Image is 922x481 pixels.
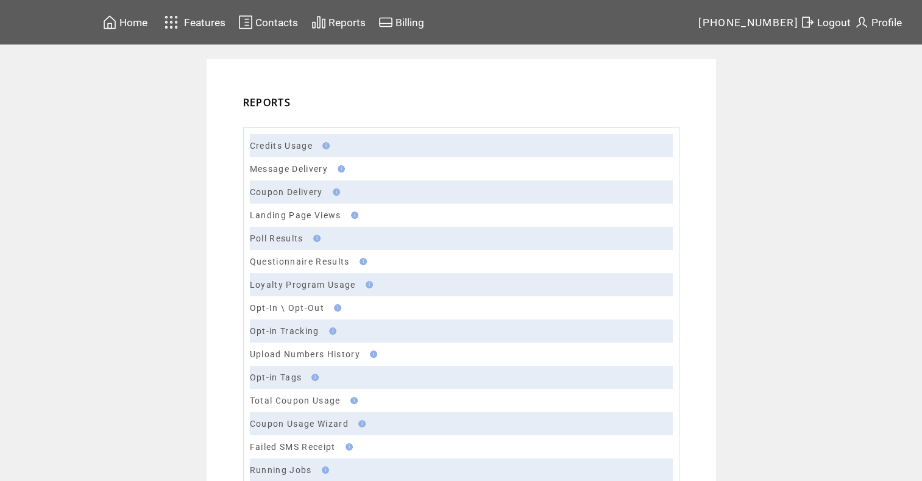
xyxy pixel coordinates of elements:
[362,281,373,288] img: help.gif
[871,16,902,29] span: Profile
[347,212,358,219] img: help.gif
[366,351,377,358] img: help.gif
[334,165,345,173] img: help.gif
[329,188,340,196] img: help.gif
[250,280,356,290] a: Loyalty Program Usage
[250,233,303,243] a: Poll Results
[310,13,367,32] a: Reports
[698,16,798,29] span: [PHONE_NUMBER]
[236,13,300,32] a: Contacts
[395,16,424,29] span: Billing
[250,164,328,174] a: Message Delivery
[319,142,330,149] img: help.gif
[800,15,815,30] img: exit.svg
[310,235,321,242] img: help.gif
[238,15,253,30] img: contacts.svg
[250,372,302,382] a: Opt-in Tags
[328,16,366,29] span: Reports
[342,443,353,451] img: help.gif
[243,96,291,109] span: REPORTS
[255,16,298,29] span: Contacts
[854,15,869,30] img: profile.svg
[798,13,853,32] a: Logout
[250,349,360,359] a: Upload Numbers History
[101,13,149,32] a: Home
[355,420,366,427] img: help.gif
[250,210,341,220] a: Landing Page Views
[250,419,349,429] a: Coupon Usage Wizard
[119,16,147,29] span: Home
[853,13,904,32] a: Profile
[377,13,426,32] a: Billing
[817,16,851,29] span: Logout
[250,442,336,452] a: Failed SMS Receipt
[250,257,350,266] a: Questionnaire Results
[250,465,312,475] a: Running Jobs
[308,374,319,381] img: help.gif
[356,258,367,265] img: help.gif
[311,15,326,30] img: chart.svg
[378,15,393,30] img: creidtcard.svg
[102,15,117,30] img: home.svg
[161,12,182,32] img: features.svg
[250,141,313,151] a: Credits Usage
[250,187,323,197] a: Coupon Delivery
[325,327,336,335] img: help.gif
[330,304,341,312] img: help.gif
[159,10,228,34] a: Features
[347,397,358,404] img: help.gif
[250,326,319,336] a: Opt-in Tracking
[250,303,324,313] a: Opt-In \ Opt-Out
[250,396,341,405] a: Total Coupon Usage
[184,16,225,29] span: Features
[318,466,329,474] img: help.gif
